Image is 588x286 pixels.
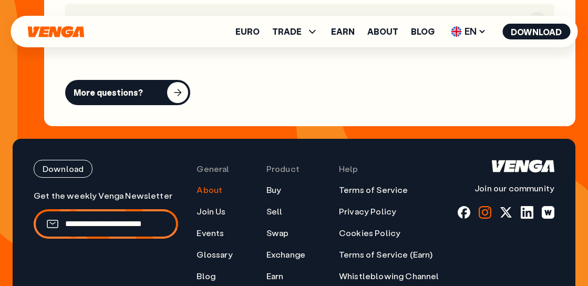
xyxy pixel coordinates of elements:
[34,160,92,178] button: Download
[502,24,570,39] button: Download
[339,164,358,175] span: Help
[266,185,281,196] a: Buy
[197,206,225,217] a: Join Us
[266,249,305,260] a: Exchange
[339,185,408,196] a: Terms of Service
[331,27,355,36] a: Earn
[272,27,302,36] span: TRADE
[235,27,260,36] a: Euro
[447,23,490,40] span: EN
[479,206,491,219] a: instagram
[542,206,554,219] a: warpcast
[339,206,396,217] a: Privacy Policy
[197,249,232,260] a: Glossary
[451,26,461,37] img: flag-uk
[197,164,229,175] span: General
[74,87,143,98] div: More questions?
[266,271,284,282] a: Earn
[458,206,470,219] a: fb
[197,228,224,239] a: Events
[266,164,300,175] span: Product
[266,228,289,239] a: Swap
[65,80,190,105] button: More questions?
[339,228,400,239] a: Cookies Policy
[411,27,435,36] a: Blog
[500,206,512,219] a: x
[367,27,398,36] a: About
[74,15,524,26] h3: How can I join Venga?
[26,26,85,38] svg: Home
[197,185,222,196] a: About
[34,160,178,178] a: Download
[521,206,533,219] a: linkedin
[34,190,178,201] p: Get the weekly Venga Newsletter
[272,25,318,38] span: TRADE
[266,206,283,217] a: Sell
[339,271,439,282] a: Whistleblowing Channel
[492,160,554,172] svg: Home
[197,271,215,282] a: Blog
[74,12,546,29] button: How can I join Venga?
[458,183,554,194] p: Join our community
[339,249,432,260] a: Terms of Service (Earn)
